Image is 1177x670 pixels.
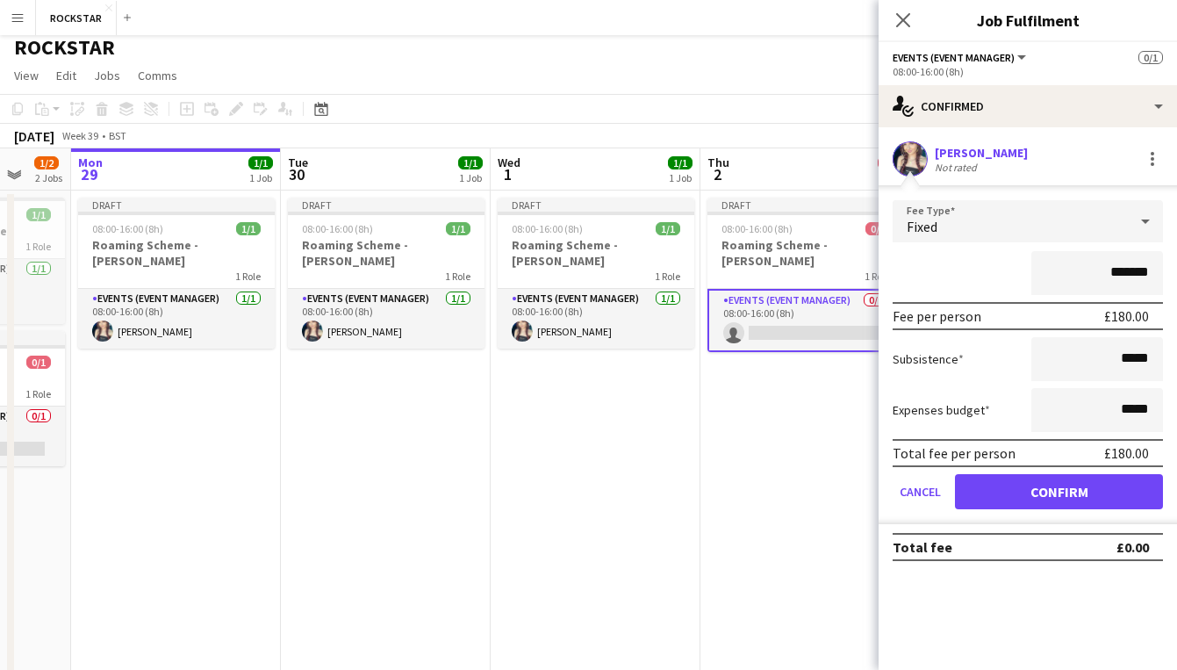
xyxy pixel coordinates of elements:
[893,307,981,325] div: Fee per person
[78,198,275,349] app-job-card: Draft08:00-16:00 (8h)1/1Roaming Scheme - [PERSON_NAME]1 RoleEvents (Event Manager)1/108:00-16:00 ...
[893,538,952,556] div: Total fee
[865,270,890,283] span: 1 Role
[893,65,1163,78] div: 08:00-16:00 (8h)
[459,171,482,184] div: 1 Job
[512,222,583,235] span: 08:00-16:00 (8h)
[288,289,484,349] app-card-role: Events (Event Manager)1/108:00-16:00 (8h)[PERSON_NAME]
[893,444,1016,462] div: Total fee per person
[655,270,680,283] span: 1 Role
[288,198,484,349] app-job-card: Draft08:00-16:00 (8h)1/1Roaming Scheme - [PERSON_NAME]1 RoleEvents (Event Manager)1/108:00-16:00 ...
[893,474,948,509] button: Cancel
[14,68,39,83] span: View
[249,171,272,184] div: 1 Job
[1116,538,1149,556] div: £0.00
[458,156,483,169] span: 1/1
[78,155,103,170] span: Mon
[26,356,51,369] span: 0/1
[109,129,126,142] div: BST
[707,198,904,352] app-job-card: Draft08:00-16:00 (8h)0/1Roaming Scheme - [PERSON_NAME]1 RoleEvents (Event Manager)0/108:00-16:00 ...
[138,68,177,83] span: Comms
[445,270,470,283] span: 1 Role
[131,64,184,87] a: Comms
[285,164,308,184] span: 30
[78,198,275,212] div: Draft
[248,156,273,169] span: 1/1
[288,155,308,170] span: Tue
[94,68,120,83] span: Jobs
[705,164,729,184] span: 2
[7,64,46,87] a: View
[288,237,484,269] h3: Roaming Scheme - [PERSON_NAME]
[49,64,83,87] a: Edit
[58,129,102,142] span: Week 39
[78,237,275,269] h3: Roaming Scheme - [PERSON_NAME]
[893,402,990,418] label: Expenses budget
[1138,51,1163,64] span: 0/1
[879,85,1177,127] div: Confirmed
[707,289,904,352] app-card-role: Events (Event Manager)0/108:00-16:00 (8h)
[721,222,793,235] span: 08:00-16:00 (8h)
[14,34,115,61] h1: ROCKSTAR
[893,351,964,367] label: Subsistence
[893,51,1015,64] span: Events (Event Manager)
[446,222,470,235] span: 1/1
[26,208,51,221] span: 1/1
[302,222,373,235] span: 08:00-16:00 (8h)
[236,222,261,235] span: 1/1
[1104,444,1149,462] div: £180.00
[1104,307,1149,325] div: £180.00
[14,127,54,145] div: [DATE]
[235,270,261,283] span: 1 Role
[92,222,163,235] span: 08:00-16:00 (8h)
[56,68,76,83] span: Edit
[78,289,275,349] app-card-role: Events (Event Manager)1/108:00-16:00 (8h)[PERSON_NAME]
[498,155,520,170] span: Wed
[87,64,127,87] a: Jobs
[36,1,117,35] button: ROCKSTAR
[707,155,729,170] span: Thu
[25,387,51,400] span: 1 Role
[879,9,1177,32] h3: Job Fulfilment
[669,171,692,184] div: 1 Job
[35,171,62,184] div: 2 Jobs
[34,156,59,169] span: 1/2
[656,222,680,235] span: 1/1
[498,198,694,349] app-job-card: Draft08:00-16:00 (8h)1/1Roaming Scheme - [PERSON_NAME]1 RoleEvents (Event Manager)1/108:00-16:00 ...
[498,237,694,269] h3: Roaming Scheme - [PERSON_NAME]
[707,198,904,212] div: Draft
[75,164,103,184] span: 29
[935,145,1028,161] div: [PERSON_NAME]
[907,218,937,235] span: Fixed
[25,240,51,253] span: 1 Role
[865,222,890,235] span: 0/1
[935,161,980,174] div: Not rated
[495,164,520,184] span: 1
[498,289,694,349] app-card-role: Events (Event Manager)1/108:00-16:00 (8h)[PERSON_NAME]
[878,156,902,169] span: 0/1
[668,156,693,169] span: 1/1
[707,237,904,269] h3: Roaming Scheme - [PERSON_NAME]
[498,198,694,212] div: Draft
[893,51,1029,64] button: Events (Event Manager)
[288,198,484,212] div: Draft
[955,474,1163,509] button: Confirm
